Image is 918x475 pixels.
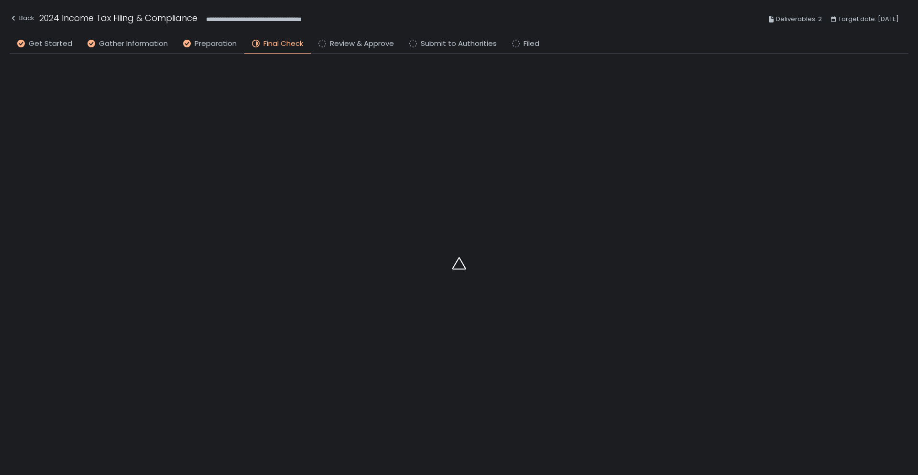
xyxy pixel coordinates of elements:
[195,38,237,49] span: Preparation
[776,13,822,25] span: Deliverables: 2
[263,38,303,49] span: Final Check
[524,38,539,49] span: Filed
[10,12,34,24] div: Back
[99,38,168,49] span: Gather Information
[39,11,197,24] h1: 2024 Income Tax Filing & Compliance
[421,38,497,49] span: Submit to Authorities
[29,38,72,49] span: Get Started
[330,38,394,49] span: Review & Approve
[838,13,899,25] span: Target date: [DATE]
[10,11,34,27] button: Back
